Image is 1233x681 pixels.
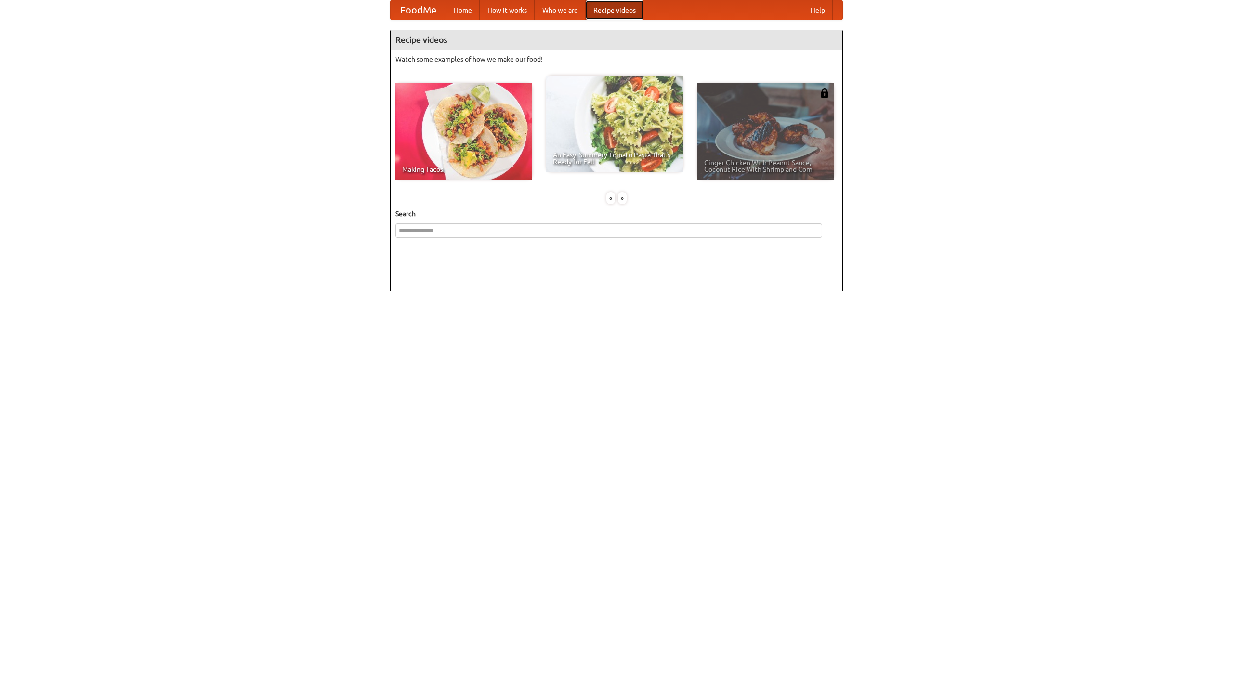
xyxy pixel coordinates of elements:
a: An Easy, Summery Tomato Pasta That's Ready for Fall [546,76,683,172]
span: An Easy, Summery Tomato Pasta That's Ready for Fall [553,152,676,165]
a: Home [446,0,480,20]
a: How it works [480,0,535,20]
h4: Recipe videos [391,30,842,50]
div: » [618,192,627,204]
h5: Search [395,209,838,218]
div: « [606,192,615,204]
a: Recipe videos [586,0,643,20]
a: FoodMe [391,0,446,20]
a: Who we are [535,0,586,20]
span: Making Tacos [402,166,525,173]
a: Help [803,0,833,20]
img: 483408.png [820,88,829,98]
p: Watch some examples of how we make our food! [395,54,838,64]
a: Making Tacos [395,83,532,180]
